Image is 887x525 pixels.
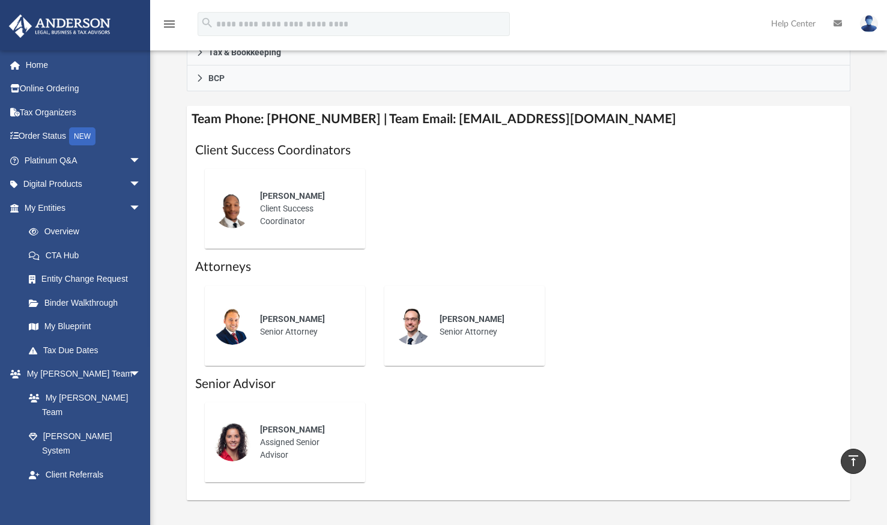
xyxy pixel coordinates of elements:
img: thumbnail [213,306,252,345]
span: BCP [208,74,225,82]
span: arrow_drop_down [129,196,153,220]
a: My [PERSON_NAME] Team [17,386,147,424]
a: Digital Productsarrow_drop_down [8,172,159,196]
h1: Attorneys [195,258,841,276]
a: Platinum Q&Aarrow_drop_down [8,148,159,172]
h1: Client Success Coordinators [195,142,841,159]
a: Tax Due Dates [17,338,159,362]
h1: Senior Advisor [195,375,841,393]
span: [PERSON_NAME] [260,425,325,434]
span: Tax & Bookkeeping [208,48,281,56]
div: Senior Attorney [252,305,357,347]
div: NEW [69,127,95,145]
div: Client Success Coordinator [252,181,357,236]
a: CTA Hub [17,243,159,267]
div: Senior Attorney [431,305,536,347]
img: thumbnail [213,190,252,228]
a: Overview [17,220,159,244]
a: Binder Walkthrough [17,291,159,315]
a: Order StatusNEW [8,124,159,149]
a: My [PERSON_NAME] Teamarrow_drop_down [8,362,153,386]
a: Home [8,53,159,77]
i: search [201,16,214,29]
i: menu [162,17,177,31]
a: Entity Change Request [17,267,159,291]
a: vertical_align_top [841,449,866,474]
span: [PERSON_NAME] [260,314,325,324]
span: arrow_drop_down [129,172,153,197]
a: Online Ordering [8,77,159,101]
a: [PERSON_NAME] System [17,424,153,463]
a: menu [162,23,177,31]
a: Tax & Bookkeeping [187,40,850,65]
img: thumbnail [213,423,252,461]
a: Tax Organizers [8,100,159,124]
img: User Pic [860,15,878,32]
span: arrow_drop_down [129,148,153,173]
a: Client Referrals [17,463,153,487]
h4: Team Phone: [PHONE_NUMBER] | Team Email: [EMAIL_ADDRESS][DOMAIN_NAME] [187,106,850,133]
a: My Entitiesarrow_drop_down [8,196,159,220]
a: BCP [187,65,850,91]
a: My Blueprint [17,315,153,339]
img: Anderson Advisors Platinum Portal [5,14,114,38]
div: Assigned Senior Advisor [252,415,357,470]
img: thumbnail [393,306,431,345]
span: arrow_drop_down [129,362,153,387]
i: vertical_align_top [846,454,861,468]
span: [PERSON_NAME] [260,191,325,201]
span: [PERSON_NAME] [440,314,504,324]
